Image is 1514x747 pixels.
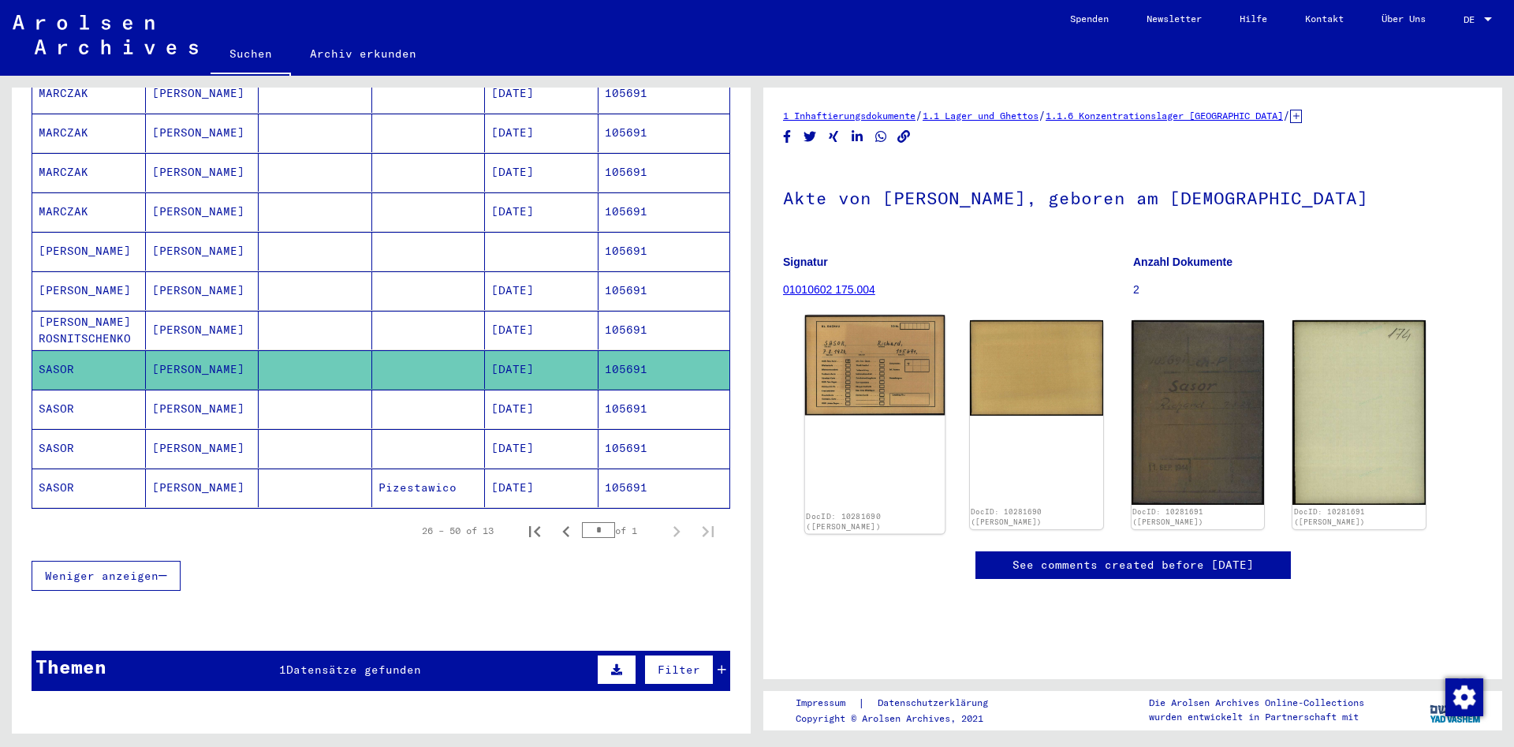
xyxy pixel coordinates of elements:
[146,74,259,113] mat-cell: [PERSON_NAME]
[661,515,692,547] button: Next page
[896,127,912,147] button: Copy link
[599,232,730,271] mat-cell: 105691
[146,153,259,192] mat-cell: [PERSON_NAME]
[1426,690,1486,730] img: yv_logo.png
[915,108,923,122] span: /
[806,511,881,532] a: DocID: 10281690 ([PERSON_NAME])
[146,390,259,428] mat-cell: [PERSON_NAME]
[146,192,259,231] mat-cell: [PERSON_NAME]
[13,15,198,54] img: Arolsen_neg.svg
[599,311,730,349] mat-cell: 105691
[1292,320,1426,505] img: 002.jpg
[32,232,146,271] mat-cell: [PERSON_NAME]
[796,695,858,712] a: Impressum
[485,271,599,310] mat-cell: [DATE]
[32,271,146,310] mat-cell: [PERSON_NAME]
[32,350,146,389] mat-cell: SASOR
[291,35,435,73] a: Archiv erkunden
[970,320,1103,416] img: 002.jpg
[1046,110,1283,121] a: 1.1.6 Konzentrationslager [GEOGRAPHIC_DATA]
[802,127,819,147] button: Share on Twitter
[485,390,599,428] mat-cell: [DATE]
[779,127,796,147] button: Share on Facebook
[146,429,259,468] mat-cell: [PERSON_NAME]
[796,695,1007,712] div: |
[1132,507,1203,527] a: DocID: 10281691 ([PERSON_NAME])
[485,469,599,507] mat-cell: [DATE]
[783,256,828,268] b: Signatur
[1283,108,1290,122] span: /
[796,712,1007,726] p: Copyright © Arolsen Archives, 2021
[1133,256,1232,268] b: Anzahl Dokumente
[599,114,730,152] mat-cell: 105691
[1039,108,1046,122] span: /
[211,35,291,76] a: Suchen
[805,316,945,416] img: 001.jpg
[783,162,1482,231] h1: Akte von [PERSON_NAME], geboren am [DEMOGRAPHIC_DATA]
[485,311,599,349] mat-cell: [DATE]
[485,153,599,192] mat-cell: [DATE]
[422,524,494,538] div: 26 – 50 of 13
[599,271,730,310] mat-cell: 105691
[32,114,146,152] mat-cell: MARCZAK
[1445,678,1483,716] img: Zustimmung ändern
[146,469,259,507] mat-cell: [PERSON_NAME]
[286,663,421,677] span: Datensätze gefunden
[599,390,730,428] mat-cell: 105691
[485,429,599,468] mat-cell: [DATE]
[146,271,259,310] mat-cell: [PERSON_NAME]
[279,663,286,677] span: 1
[1012,557,1254,573] a: See comments created before [DATE]
[485,192,599,231] mat-cell: [DATE]
[32,74,146,113] mat-cell: MARCZAK
[1445,678,1482,715] div: Zustimmung ändern
[485,350,599,389] mat-cell: [DATE]
[692,515,724,547] button: Last page
[783,110,915,121] a: 1 Inhaftierungsdokumente
[1294,507,1365,527] a: DocID: 10281691 ([PERSON_NAME])
[32,311,146,349] mat-cell: [PERSON_NAME] ROSNITSCHENKO
[550,515,582,547] button: Previous page
[35,652,106,681] div: Themen
[582,523,661,538] div: of 1
[32,561,181,591] button: Weniger anzeigen
[485,74,599,113] mat-cell: [DATE]
[599,350,730,389] mat-cell: 105691
[923,110,1039,121] a: 1.1 Lager und Ghettos
[1132,320,1265,505] img: 001.jpg
[865,695,1007,712] a: Datenschutzerklärung
[599,153,730,192] mat-cell: 105691
[599,429,730,468] mat-cell: 105691
[1149,696,1364,710] p: Die Arolsen Archives Online-Collections
[32,192,146,231] mat-cell: MARCZAK
[485,114,599,152] mat-cell: [DATE]
[873,127,889,147] button: Share on WhatsApp
[783,283,875,296] a: 01010602 175.004
[599,74,730,113] mat-cell: 105691
[519,515,550,547] button: First page
[644,655,714,685] button: Filter
[45,569,158,583] span: Weniger anzeigen
[32,469,146,507] mat-cell: SASOR
[32,390,146,428] mat-cell: SASOR
[599,469,730,507] mat-cell: 105691
[146,232,259,271] mat-cell: [PERSON_NAME]
[372,469,486,507] mat-cell: Pizestawico
[971,507,1042,527] a: DocID: 10281690 ([PERSON_NAME])
[849,127,866,147] button: Share on LinkedIn
[1149,710,1364,724] p: wurden entwickelt in Partnerschaft mit
[32,153,146,192] mat-cell: MARCZAK
[658,663,700,677] span: Filter
[826,127,842,147] button: Share on Xing
[146,311,259,349] mat-cell: [PERSON_NAME]
[146,114,259,152] mat-cell: [PERSON_NAME]
[1133,282,1482,298] p: 2
[146,350,259,389] mat-cell: [PERSON_NAME]
[32,429,146,468] mat-cell: SASOR
[1464,14,1481,25] span: DE
[599,192,730,231] mat-cell: 105691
